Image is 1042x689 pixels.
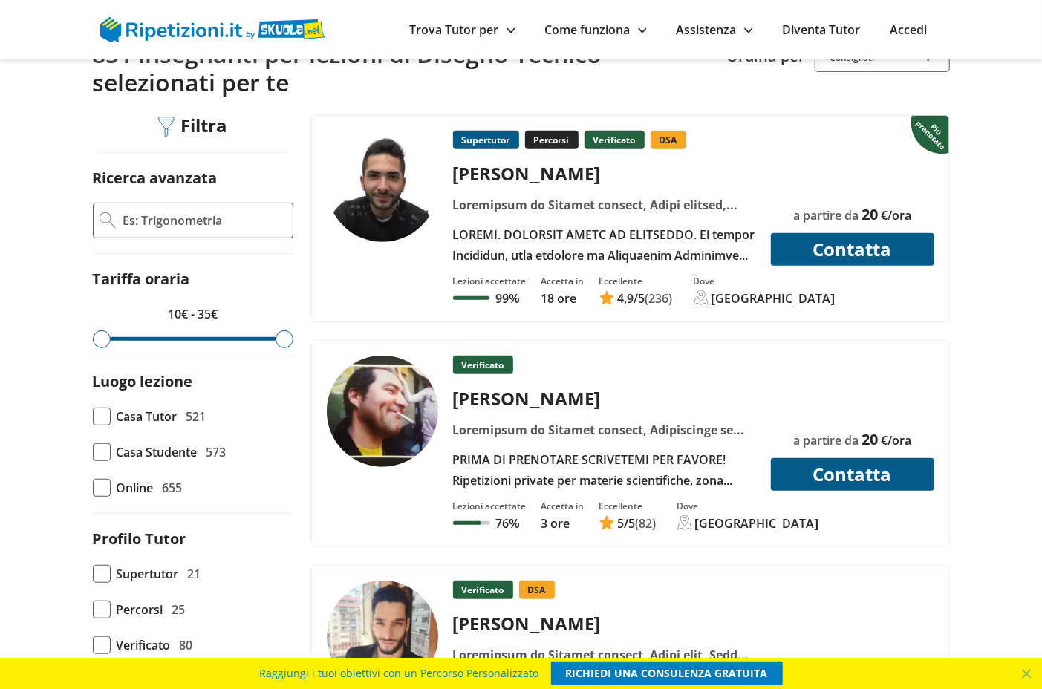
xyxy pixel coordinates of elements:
label: Tariffa oraria [93,269,190,289]
input: Es: Trigonometria [122,209,287,232]
a: logo Skuola.net | Ripetizioni.it [100,20,325,36]
span: a partire da [793,657,859,673]
span: Percorsi [117,599,163,620]
p: Percorsi [525,131,579,149]
label: Ricerca avanzata [93,168,218,188]
img: logo Skuola.net | Ripetizioni.it [100,17,325,42]
div: Eccellente [599,500,657,512]
span: 10 [862,654,878,674]
span: Supertutor [117,564,179,584]
span: Casa Tutor [117,406,178,427]
p: Verificato [585,131,645,149]
span: Online [117,477,154,498]
p: 10€ - 35€ [93,304,293,324]
img: Filtra filtri mobile [158,117,175,137]
p: 99% [496,290,520,307]
div: Accetta in [541,500,585,512]
span: 20 [862,429,878,449]
span: €/ora [881,657,911,673]
div: [GEOGRAPHIC_DATA] [695,515,819,532]
span: Verificato [117,635,171,656]
div: Dove [694,275,836,287]
div: Loremipsum do Sitamet consect, Adipiscinge se doeiusmo, Tempori, Utlabor etdoloremag, Aliqua, Eni... [447,419,761,440]
div: Lezioni accettate [453,275,527,287]
a: 4,9/5(236) [599,290,673,307]
button: Contatta [771,233,934,266]
span: Raggiungi i tuoi obiettivi con un Percorso Personalizzato [260,662,539,685]
span: 5 [618,515,625,532]
span: a partire da [793,432,859,448]
a: RICHIEDI UNA CONSULENZA GRATUITA [551,662,783,685]
a: 5/5(82) [599,515,657,532]
div: Loremipsum do Sitamet consect, Adipi elit, Seddo eiusmo, Tempori 6, Utlabor, Etdoloremag al enima... [447,644,761,665]
p: 3 ore [541,515,585,532]
span: €/ora [881,432,911,448]
a: Come funziona [545,22,647,38]
div: LOREMI. DOLORSIT AMETC AD ELITSEDDO. Ei tempor Incididun, utla etdolore ma Aliquaenim Adminimve q... [447,224,761,266]
span: 4,9 [618,290,634,307]
img: tutor a Roma - Salvatore [327,131,438,242]
div: [PERSON_NAME] [447,611,761,636]
span: (236) [645,290,673,307]
span: Casa Studente [117,442,198,463]
img: Ricerca Avanzata [100,212,116,229]
span: 21 [188,564,201,584]
p: Verificato [453,581,513,599]
p: Supertutor [453,131,519,149]
p: Verificato [453,356,513,374]
span: 20 [862,204,878,224]
span: a partire da [793,207,859,223]
div: PRIMA DI PRENOTARE SCRIVETEMI PER FAVORE! Ripetizioni private per materie scientifiche, zona [GEO... [447,449,761,491]
a: Assistenza [677,22,753,38]
span: 80 [180,635,193,656]
a: Trova Tutor per [410,22,515,38]
span: 573 [206,442,227,463]
span: €/ora [881,207,911,223]
div: Lezioni accettate [453,500,527,512]
div: Eccellente [599,275,673,287]
div: [PERSON_NAME] [447,161,761,186]
a: Diventa Tutor [783,22,861,38]
label: Profilo Tutor [93,529,186,549]
p: DSA [519,581,555,599]
span: (82) [636,515,657,532]
h2: 851 insegnanti per lezioni di Disegno Tecnico selezionati per te [93,40,716,97]
span: /5 [618,290,645,307]
img: Piu prenotato [911,114,952,154]
div: Accetta in [541,275,585,287]
div: [GEOGRAPHIC_DATA] [712,290,836,307]
p: 76% [496,515,520,532]
span: 25 [172,599,186,620]
button: Contatta [771,458,934,491]
div: Dove [677,500,819,512]
a: Accedi [890,22,928,38]
div: [PERSON_NAME] [447,386,761,411]
div: Loremipsum do Sitamet consect, Adipi elitsed, Doeiu tempo incidid, Utlab etdo, Magnaal, Enimadm 7... [447,195,761,215]
img: tutor a Pisa - Alessandro [327,356,438,467]
span: 521 [186,406,206,427]
p: 18 ore [541,290,585,307]
span: /5 [618,515,636,532]
div: Filtra [153,115,233,138]
label: Luogo lezione [93,371,193,391]
p: DSA [651,131,686,149]
span: 655 [163,477,183,498]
